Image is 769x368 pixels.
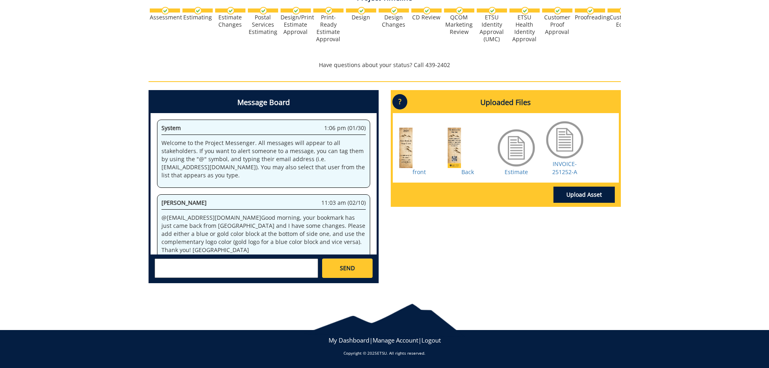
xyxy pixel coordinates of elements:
[215,14,245,28] div: Estimate Changes
[477,14,507,43] div: ETSU Identity Approval (UMC)
[325,7,333,15] img: checkmark
[521,7,529,15] img: checkmark
[444,14,474,36] div: QCOM Marketing Review
[456,7,463,15] img: checkmark
[552,160,577,176] a: INVOICE-251252-A
[421,336,441,344] a: Logout
[194,7,202,15] img: checkmark
[260,7,267,15] img: checkmark
[346,14,376,21] div: Design
[509,14,540,43] div: ETSU Health Identity Approval
[413,168,426,176] a: front
[150,14,180,21] div: Assessment
[322,259,372,278] a: SEND
[390,7,398,15] img: checkmark
[575,14,605,21] div: Proofreading
[392,94,407,109] p: ?
[161,214,366,254] p: @ [EMAIL_ADDRESS][DOMAIN_NAME] Good morning, your bookmark has just came back from [GEOGRAPHIC_DA...
[324,124,366,132] span: 1:06 pm (01/30)
[292,7,300,15] img: checkmark
[227,7,235,15] img: checkmark
[155,259,318,278] textarea: messageToSend
[505,168,528,176] a: Estimate
[377,350,387,356] a: ETSU
[553,187,615,203] a: Upload Asset
[619,7,627,15] img: checkmark
[182,14,213,21] div: Estimating
[281,14,311,36] div: Design/Print Estimate Approval
[608,14,638,28] div: Customer Edits
[461,168,474,176] a: Back
[411,14,442,21] div: CD Review
[248,14,278,36] div: Postal Services Estimating
[161,139,366,179] p: Welcome to the Project Messenger. All messages will appear to all stakeholders. If you want to al...
[161,124,181,132] span: System
[340,264,355,272] span: SEND
[542,14,572,36] div: Customer Proof Approval
[149,61,621,69] p: Have questions about your status? Call 439-2402
[313,14,344,43] div: Print-Ready Estimate Approval
[329,336,369,344] a: My Dashboard
[423,7,431,15] img: checkmark
[151,92,377,113] h4: Message Board
[587,7,594,15] img: checkmark
[488,7,496,15] img: checkmark
[321,199,366,207] span: 11:03 am (02/10)
[393,92,619,113] h4: Uploaded Files
[554,7,562,15] img: checkmark
[358,7,365,15] img: checkmark
[161,7,169,15] img: checkmark
[373,336,418,344] a: Manage Account
[379,14,409,28] div: Design Changes
[161,199,207,206] span: [PERSON_NAME]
